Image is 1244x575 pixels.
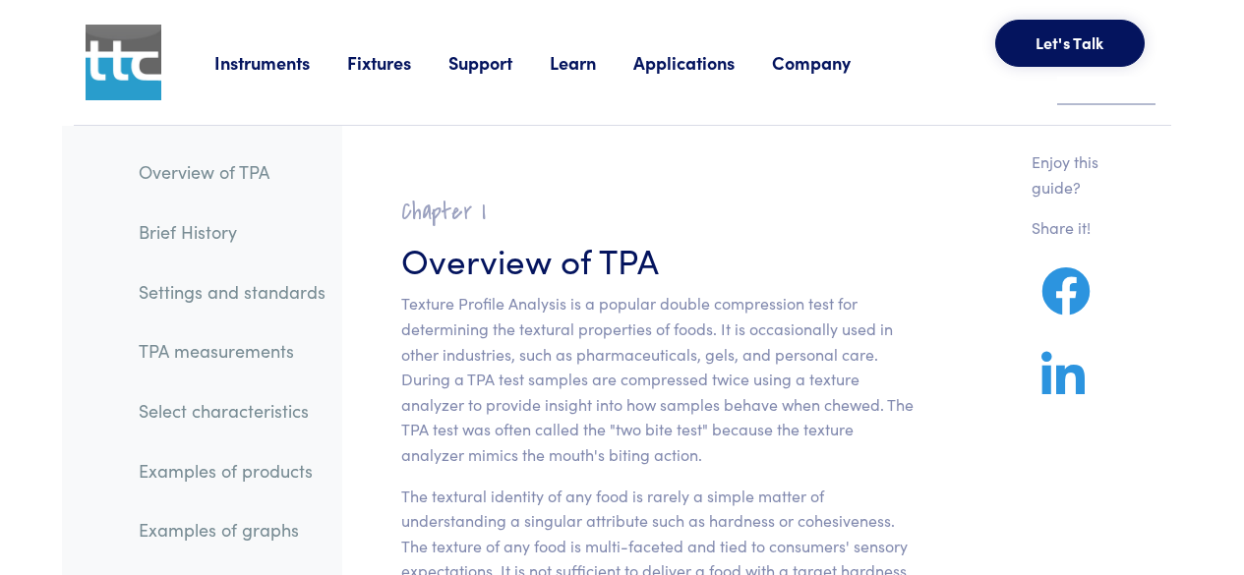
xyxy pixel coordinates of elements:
a: TPA measurements [123,328,341,374]
a: Brief History [123,209,341,255]
h2: Chapter I [401,197,914,227]
a: Select characteristics [123,388,341,433]
a: Examples of products [123,448,341,493]
a: Share on LinkedIn [1032,374,1095,399]
button: Let's Talk [995,20,1145,67]
h3: Overview of TPA [401,235,914,283]
p: Share it! [1032,215,1124,241]
p: Texture Profile Analysis is a popular double compression test for determining the textural proper... [401,291,914,467]
a: Company [772,50,888,75]
a: Instruments [214,50,347,75]
img: ttc_logo_1x1_v1.0.png [86,25,161,100]
a: Support [448,50,550,75]
a: Learn [550,50,633,75]
p: Enjoy this guide? [1032,149,1124,200]
a: Applications [633,50,772,75]
a: Fixtures [347,50,448,75]
a: Settings and standards [123,269,341,315]
a: Overview of TPA [123,149,341,195]
a: Examples of graphs [123,507,341,552]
